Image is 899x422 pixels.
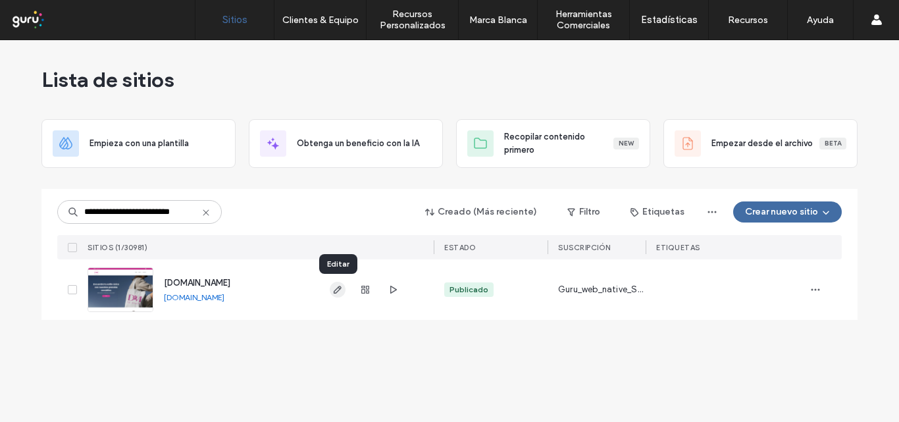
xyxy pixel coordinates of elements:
span: Ayuda [28,9,64,21]
span: Empezar desde el archivo [711,137,813,150]
span: Empieza con una plantilla [90,137,189,150]
button: Etiquetas [619,201,696,223]
div: Recopilar contenido primeroNew [456,119,650,168]
a: [DOMAIN_NAME] [164,278,230,288]
div: Editar [319,254,357,274]
label: Recursos Personalizados [367,9,458,31]
div: New [613,138,639,149]
span: Recopilar contenido primero [504,130,613,157]
span: Suscripción [558,243,611,252]
span: Lista de sitios [41,66,174,93]
a: [DOMAIN_NAME] [164,292,224,302]
span: ETIQUETAS [656,243,700,252]
span: ESTADO [444,243,476,252]
label: Clientes & Equipo [282,14,359,26]
button: Crear nuevo sitio [733,201,842,223]
div: Beta [819,138,846,149]
label: Marca Blanca [469,14,527,26]
label: Ayuda [807,14,834,26]
div: Obtenga un beneficio con la IA [249,119,443,168]
span: Guru_web_native_Standard [558,283,646,296]
button: Creado (Más reciente) [414,201,549,223]
span: Obtenga un beneficio con la IA [297,137,419,150]
div: Empieza con una plantilla [41,119,236,168]
div: Publicado [449,284,488,296]
label: Recursos [728,14,768,26]
span: SITIOS (1/30981) [88,243,147,252]
label: Estadísticas [641,14,698,26]
label: Herramientas Comerciales [538,9,629,31]
button: Filtro [554,201,613,223]
div: Empezar desde el archivoBeta [663,119,858,168]
label: Sitios [222,14,247,26]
